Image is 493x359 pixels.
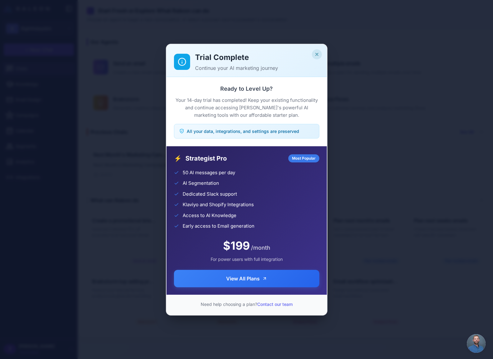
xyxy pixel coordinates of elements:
span: Strategist Pro [185,154,285,163]
h3: Ready to Level Up? [174,84,319,93]
p: Need help choosing a plan? [174,301,319,307]
a: Contact our team [257,302,293,307]
span: /month [251,243,270,252]
div: Open chat [467,334,486,353]
span: AI Segmentation [183,180,219,187]
p: Your 14-day trial has completed! Keep your existing functionality and continue accessing [PERSON_... [174,97,319,119]
span: Klaviyo and Shopify Integrations [183,201,254,208]
span: All your data, integrations, and settings are preserved [187,128,299,134]
span: View All Plans [226,275,260,282]
button: View All Plans [174,270,319,287]
h2: Trial Complete [195,52,319,63]
span: Dedicated Slack support [183,191,237,198]
span: Access to AI Knowledge [183,212,236,219]
div: Most Popular [288,154,319,162]
span: ⚡ [174,154,182,163]
p: Continue your AI marketing journey [195,64,319,72]
span: 50 AI messages per day [183,169,235,176]
span: $199 [223,237,250,254]
div: For power users with full integration [174,256,319,262]
span: Early access to Email generation [183,223,254,230]
button: Close [312,49,322,59]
